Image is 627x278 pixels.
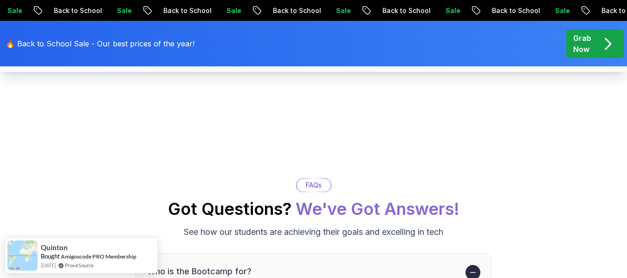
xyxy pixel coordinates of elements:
p: See how our students are achieving their goals and excelling in tech [184,226,443,239]
p: Sale [434,6,464,15]
img: provesource social proof notification image [7,240,38,271]
p: Sale [325,6,355,15]
p: Back to School [481,6,544,15]
p: Sale [544,6,574,15]
h3: Who is the Bootcamp for? [147,265,462,278]
h2: Got Questions? [168,200,459,218]
span: We've Got Answers! [296,199,459,219]
p: 🔥 Back to School Sale - Our best prices of the year! [6,38,194,49]
span: [DATE] [41,261,56,269]
p: Sale [106,6,136,15]
p: Sale [215,6,245,15]
p: Back to School [152,6,215,15]
a: Amigoscode PRO Membership [61,253,136,260]
span: Bought [41,252,60,260]
p: Back to School [43,6,106,15]
p: Grab Now [573,32,591,55]
span: Quinton [41,244,68,252]
a: ProveSource [65,261,94,269]
p: FAQs [306,181,322,190]
p: Back to School [371,6,434,15]
p: Back to School [262,6,325,15]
